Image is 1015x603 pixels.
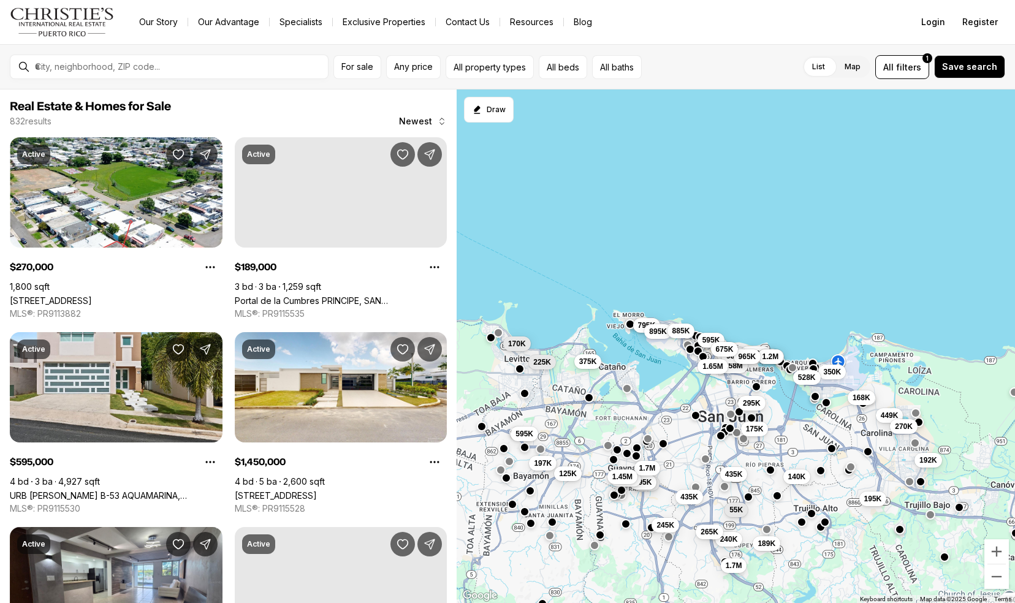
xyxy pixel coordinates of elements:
[639,463,655,472] span: 1.7M
[422,255,447,279] button: Property options
[22,539,45,549] p: Active
[890,419,918,433] button: 270K
[680,491,698,501] span: 435K
[896,61,921,74] span: filters
[698,359,728,374] button: 1.65M
[637,478,655,488] span: 630K
[193,337,218,362] button: Share Property
[914,10,952,34] button: Login
[574,354,601,369] button: 375K
[757,349,783,363] button: 1.2M
[738,352,756,362] span: 965K
[166,337,191,362] button: Save Property: URB MIRABELLA B-53 AQUAMARINA
[610,471,641,486] button: 1.25M
[235,295,447,306] a: Portal de la Cumbres PRINCIPE, SAN JUAN PR, 00926
[797,373,815,382] span: 528K
[632,476,660,490] button: 630K
[417,337,442,362] button: Share Property
[629,475,656,490] button: 995K
[579,357,596,366] span: 375K
[422,450,447,474] button: Property options
[720,558,747,572] button: 1.7M
[715,531,742,546] button: 240K
[607,469,637,484] button: 1.45M
[235,490,317,501] a: 54 DANUBIO, BAYAMON PR, 00956
[725,560,742,570] span: 1.7M
[392,109,454,134] button: Newest
[394,62,433,72] span: Any price
[390,337,415,362] button: Save Property: 54 DANUBIO
[533,357,551,367] span: 225K
[802,56,835,78] label: List
[721,348,749,363] button: 985K
[875,55,929,79] button: Allfilters1
[926,53,929,63] span: 1
[702,335,720,344] span: 595K
[500,13,563,31] a: Resources
[436,13,500,31] button: Contact Us
[612,472,632,482] span: 1.45M
[22,150,45,159] p: Active
[333,13,435,31] a: Exclusive Properties
[823,367,841,377] span: 350K
[745,349,766,358] span: 1.38M
[788,471,805,481] span: 140K
[920,596,987,602] span: Map data ©2025 Google
[667,323,694,338] button: 885K
[726,351,744,360] span: 985K
[503,336,531,351] button: 170K
[652,518,679,533] button: 245K
[919,455,937,465] span: 192K
[710,342,738,357] button: 675K
[198,255,222,279] button: Property options
[942,62,997,72] span: Save search
[166,532,191,556] button: Save Property: 8860 PASEO DEL REY #H-102
[758,539,775,548] span: 189K
[554,466,582,480] button: 125K
[193,532,218,556] button: Share Property
[895,421,913,431] span: 270K
[921,17,945,27] span: Login
[934,55,1005,78] button: Save search
[740,346,770,361] button: 1.38M
[696,525,723,539] button: 265K
[701,527,718,537] span: 265K
[10,295,92,306] a: Calle 26 S7, CAROLINA PR, 00983
[955,10,1005,34] button: Register
[633,317,660,332] button: 795K
[758,349,784,364] button: 2.5M
[984,539,1009,564] button: Zoom in
[880,410,898,420] span: 449K
[341,62,373,72] span: For sale
[859,491,886,506] button: 195K
[715,344,733,354] span: 675K
[10,7,115,37] a: logo
[743,398,761,408] span: 295K
[399,116,432,126] span: Newest
[22,344,45,354] p: Active
[247,344,270,354] p: Active
[198,450,222,474] button: Property options
[386,55,441,79] button: Any price
[193,142,218,167] button: Share Property
[733,349,761,364] button: 965K
[333,55,381,79] button: For sale
[675,489,703,504] button: 435K
[762,351,778,361] span: 1.2M
[559,468,577,478] span: 125K
[720,467,747,482] button: 435K
[738,396,766,411] button: 295K
[634,460,660,475] button: 1.7M
[875,408,903,422] button: 449K
[511,427,538,441] button: 595K
[270,13,332,31] a: Specialists
[247,150,270,159] p: Active
[672,325,690,335] span: 885K
[656,520,674,530] span: 245K
[717,358,747,373] button: 1.58M
[853,392,870,402] span: 168K
[962,17,998,27] span: Register
[515,429,533,439] span: 595K
[783,469,810,484] button: 140K
[637,320,655,330] span: 795K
